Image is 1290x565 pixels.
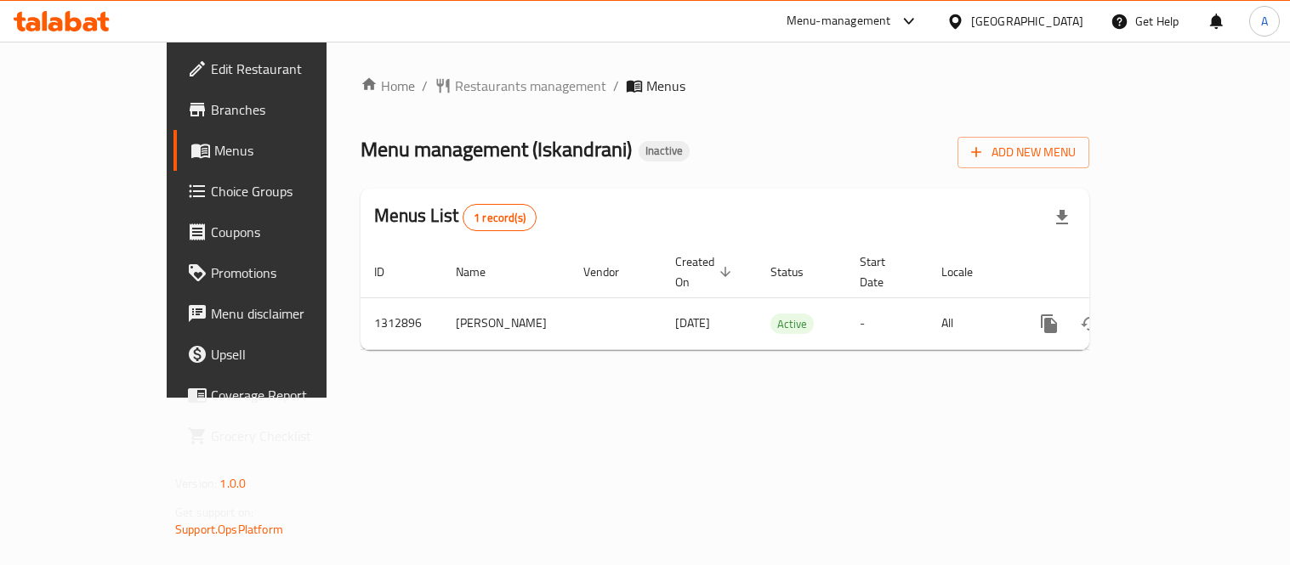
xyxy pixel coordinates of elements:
table: enhanced table [361,246,1206,350]
li: / [613,76,619,96]
span: Promotions [211,263,368,283]
span: Grocery Checklist [211,426,368,446]
span: Active [770,314,814,334]
a: Menus [173,130,382,171]
a: Grocery Checklist [173,415,382,456]
button: Change Status [1070,303,1111,344]
th: Actions [1015,246,1206,298]
span: Restaurants management [455,76,606,96]
span: Inactive [639,144,690,158]
td: 1312896 [361,297,442,349]
span: Version: [175,472,217,494]
span: Edit Restaurant [211,59,368,79]
span: Coupons [211,222,368,242]
a: Support.OpsPlatform [175,518,283,540]
li: / [422,76,428,96]
div: Export file [1042,197,1083,238]
span: Status [770,262,826,282]
span: Branches [211,99,368,120]
a: Coupons [173,212,382,252]
span: Menus [214,140,368,161]
span: Coverage Report [211,385,368,405]
span: Locale [941,262,995,282]
a: Branches [173,89,382,130]
span: Start Date [860,251,907,292]
span: Get support on: [175,501,253,523]
span: Upsell [211,344,368,364]
span: ID [374,262,406,282]
span: 1 record(s) [463,210,536,226]
button: more [1029,303,1070,344]
a: Menu disclaimer [173,293,382,334]
span: [DATE] [675,312,710,334]
td: All [928,297,1015,349]
span: Created On [675,251,736,292]
td: [PERSON_NAME] [442,297,570,349]
div: Inactive [639,141,690,161]
a: Home [361,76,415,96]
nav: breadcrumb [361,76,1089,96]
a: Upsell [173,334,382,375]
div: Total records count [463,204,537,231]
a: Coverage Report [173,375,382,415]
span: Vendor [583,262,641,282]
span: 1.0.0 [219,472,246,494]
span: Name [456,262,508,282]
a: Restaurants management [435,76,606,96]
span: Menus [646,76,685,96]
div: [GEOGRAPHIC_DATA] [971,12,1083,31]
div: Active [770,314,814,334]
span: Menu disclaimer [211,303,368,324]
span: A [1261,12,1268,31]
a: Promotions [173,252,382,293]
a: Edit Restaurant [173,48,382,89]
a: Choice Groups [173,171,382,212]
span: Choice Groups [211,181,368,201]
button: Add New Menu [958,137,1089,168]
span: Add New Menu [971,142,1076,163]
div: Menu-management [787,11,891,31]
span: Menu management ( Iskandrani ) [361,130,632,168]
td: - [846,297,928,349]
h2: Menus List [374,203,537,231]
